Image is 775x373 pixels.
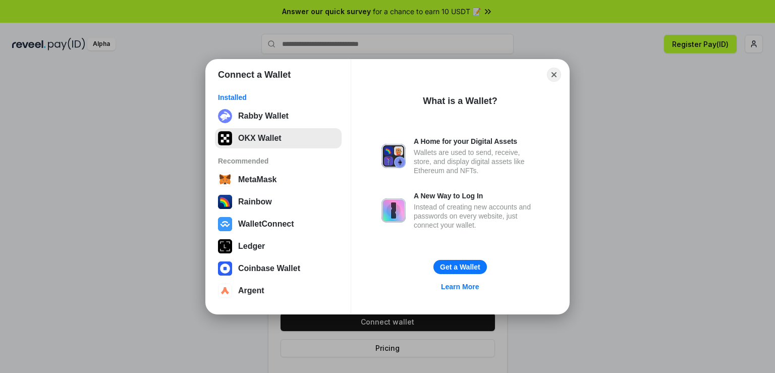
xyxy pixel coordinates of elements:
[218,195,232,209] img: svg+xml,%3Csvg%20width%3D%22120%22%20height%3D%22120%22%20viewBox%3D%220%200%20120%20120%22%20fil...
[433,260,487,274] button: Get a Wallet
[218,156,339,166] div: Recommended
[238,220,294,229] div: WalletConnect
[218,284,232,298] img: svg+xml,%3Csvg%20width%3D%2228%22%20height%3D%2228%22%20viewBox%3D%220%200%2028%2028%22%20fill%3D...
[215,128,342,148] button: OKX Wallet
[381,198,406,223] img: svg+xml,%3Csvg%20xmlns%3D%22http%3A%2F%2Fwww.w3.org%2F2000%2Fsvg%22%20fill%3D%22none%22%20viewBox...
[547,68,561,82] button: Close
[238,286,264,295] div: Argent
[215,192,342,212] button: Rainbow
[218,173,232,187] img: svg+xml,%3Csvg%20width%3D%2228%22%20height%3D%2228%22%20viewBox%3D%220%200%2028%2028%22%20fill%3D...
[215,258,342,279] button: Coinbase Wallet
[440,262,480,272] div: Get a Wallet
[238,197,272,206] div: Rainbow
[435,280,485,293] a: Learn More
[215,170,342,190] button: MetaMask
[218,131,232,145] img: 5VZ71FV6L7PA3gg3tXrdQ+DgLhC+75Wq3no69P3MC0NFQpx2lL04Ql9gHK1bRDjsSBIvScBnDTk1WrlGIZBorIDEYJj+rhdgn...
[414,202,539,230] div: Instead of creating new accounts and passwords on every website, just connect your wallet.
[218,109,232,123] img: svg+xml;base64,PHN2ZyB3aWR0aD0iMzIiIGhlaWdodD0iMzIiIHZpZXdCb3g9IjAgMCAzMiAzMiIgZmlsbD0ibm9uZSIgeG...
[215,236,342,256] button: Ledger
[238,112,289,121] div: Rabby Wallet
[441,282,479,291] div: Learn More
[215,214,342,234] button: WalletConnect
[218,261,232,276] img: svg+xml,%3Csvg%20width%3D%2228%22%20height%3D%2228%22%20viewBox%3D%220%200%2028%2028%22%20fill%3D...
[238,175,276,184] div: MetaMask
[381,144,406,168] img: svg+xml,%3Csvg%20xmlns%3D%22http%3A%2F%2Fwww.w3.org%2F2000%2Fsvg%22%20fill%3D%22none%22%20viewBox...
[238,264,300,273] div: Coinbase Wallet
[215,106,342,126] button: Rabby Wallet
[414,148,539,175] div: Wallets are used to send, receive, store, and display digital assets like Ethereum and NFTs.
[414,137,539,146] div: A Home for your Digital Assets
[215,281,342,301] button: Argent
[423,95,497,107] div: What is a Wallet?
[414,191,539,200] div: A New Way to Log In
[218,93,339,102] div: Installed
[218,239,232,253] img: svg+xml,%3Csvg%20xmlns%3D%22http%3A%2F%2Fwww.w3.org%2F2000%2Fsvg%22%20width%3D%2228%22%20height%3...
[238,134,282,143] div: OKX Wallet
[218,217,232,231] img: svg+xml,%3Csvg%20width%3D%2228%22%20height%3D%2228%22%20viewBox%3D%220%200%2028%2028%22%20fill%3D...
[218,69,291,81] h1: Connect a Wallet
[238,242,265,251] div: Ledger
